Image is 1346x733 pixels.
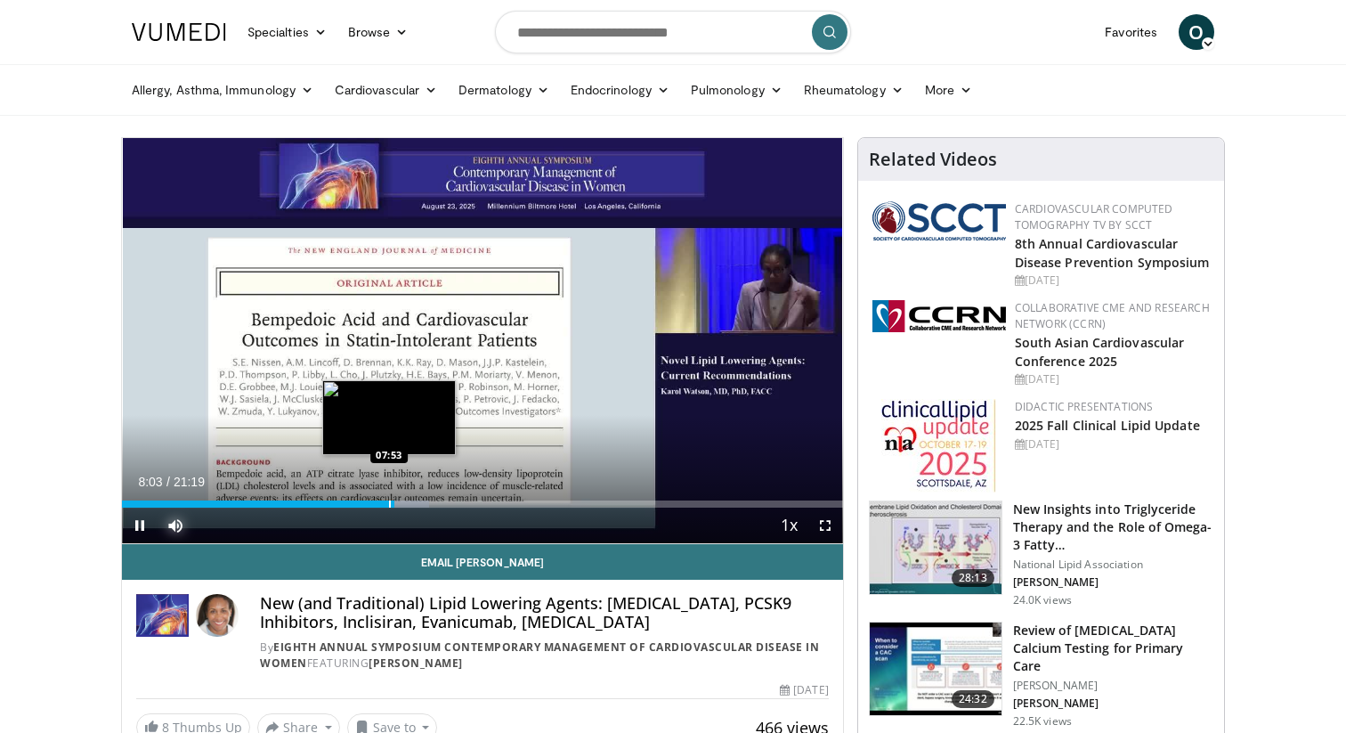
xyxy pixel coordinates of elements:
p: National Lipid Association [1013,558,1213,572]
a: Allergy, Asthma, Immunology [121,72,324,108]
a: 8th Annual Cardiovascular Disease Prevention Symposium [1015,235,1210,271]
div: [DATE] [1015,273,1210,289]
p: 22.5K views [1013,714,1072,729]
h3: New Insights into Triglyceride Therapy and the Role of Omega-3 Fatty… [1013,501,1213,554]
button: Fullscreen [807,508,843,543]
a: Specialties [237,14,337,50]
img: a04ee3ba-8487-4636-b0fb-5e8d268f3737.png.150x105_q85_autocrop_double_scale_upscale_version-0.2.png [872,300,1006,332]
a: O [1179,14,1214,50]
div: By FEATURING [260,639,828,672]
a: Endocrinology [560,72,680,108]
img: 45ea033d-f728-4586-a1ce-38957b05c09e.150x105_q85_crop-smart_upscale.jpg [870,501,1001,594]
span: 28:13 [952,569,994,587]
h4: New (and Traditional) Lipid Lowering Agents: [MEDICAL_DATA], PCSK9 Inhibitors, Inclisiran, Evanic... [260,594,828,632]
button: Playback Rate [772,508,807,543]
p: 24.0K views [1013,593,1072,607]
img: VuMedi Logo [132,23,226,41]
a: More [914,72,983,108]
div: [DATE] [1015,371,1210,387]
a: Favorites [1094,14,1168,50]
img: image.jpeg [322,380,456,455]
span: 21:19 [174,475,205,489]
a: [PERSON_NAME] [369,656,463,671]
a: Pulmonology [680,72,793,108]
img: Avatar [196,594,239,637]
a: Cardiovascular [324,72,448,108]
button: Pause [122,508,158,543]
span: / [166,475,170,489]
a: 2025 Fall Clinical Lipid Update [1015,417,1200,434]
img: d65bce67-f81a-47c5-b47d-7b8806b59ca8.jpg.150x105_q85_autocrop_double_scale_upscale_version-0.2.jpg [881,399,996,493]
a: Collaborative CME and Research Network (CCRN) [1015,300,1210,331]
h4: Related Videos [869,149,997,170]
div: Didactic Presentations [1015,399,1210,415]
a: Rheumatology [793,72,914,108]
a: Email [PERSON_NAME] [122,544,843,580]
div: [DATE] [780,682,828,698]
span: 24:32 [952,690,994,708]
video-js: Video Player [122,138,843,544]
a: Eighth Annual Symposium Contemporary Management of Cardiovascular Disease in Women [260,639,819,671]
button: Mute [158,508,193,543]
a: 28:13 New Insights into Triglyceride Therapy and the Role of Omega-3 Fatty… National Lipid Associ... [869,501,1213,607]
a: Dermatology [448,72,560,108]
img: f4af32e0-a3f3-4dd9-8ed6-e543ca885e6d.150x105_q85_crop-smart_upscale.jpg [870,623,1001,715]
input: Search topics, interventions [495,11,851,53]
h3: Review of [MEDICAL_DATA] Calcium Testing for Primary Care [1013,622,1213,675]
p: [PERSON_NAME] [1013,575,1213,590]
div: [DATE] [1015,436,1210,452]
p: [PERSON_NAME] [1013,679,1213,693]
a: 24:32 Review of [MEDICAL_DATA] Calcium Testing for Primary Care [PERSON_NAME] [PERSON_NAME] 22.5K... [869,622,1213,729]
p: [PERSON_NAME] [1013,696,1213,711]
a: Browse [337,14,419,50]
div: Progress Bar [122,501,843,508]
img: Eighth Annual Symposium Contemporary Management of Cardiovascular Disease in Women [136,594,189,637]
a: Cardiovascular Computed Tomography TV by SCCT [1015,201,1173,232]
img: 51a70120-4f25-49cc-93a4-67582377e75f.png.150x105_q85_autocrop_double_scale_upscale_version-0.2.png [872,201,1006,240]
a: South Asian Cardiovascular Conference 2025 [1015,334,1185,370]
span: 8:03 [138,475,162,489]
